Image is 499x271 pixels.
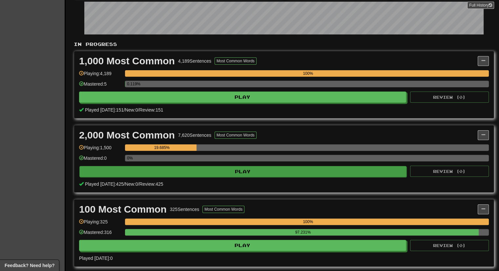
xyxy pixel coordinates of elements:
[124,107,125,113] span: /
[79,155,122,166] div: Mastered: 0
[85,107,124,113] span: Played [DATE]: 151
[79,130,175,140] div: 2,000 Most Common
[85,181,124,187] span: Played [DATE]: 425
[125,107,138,113] span: New: 0
[202,206,244,213] button: Most Common Words
[127,219,489,225] div: 100%
[178,58,211,64] div: 4,189 Sentences
[79,166,406,177] button: Play
[215,132,257,139] button: Most Common Words
[410,240,489,251] button: Review (0)
[139,107,163,113] span: Review: 151
[127,70,489,77] div: 100%
[124,181,125,187] span: /
[467,2,494,9] a: Full History
[79,256,113,261] span: Played [DATE]: 0
[74,41,494,48] p: In Progress
[215,57,257,65] button: Most Common Words
[79,240,406,251] button: Play
[410,92,489,103] button: Review (0)
[138,181,139,187] span: /
[5,262,54,269] span: Open feedback widget
[125,181,138,187] span: New: 0
[139,181,163,187] span: Review: 425
[410,166,489,177] button: Review (0)
[127,229,479,236] div: 97.231%
[79,56,175,66] div: 1,000 Most Common
[79,144,122,155] div: Playing: 1,500
[79,81,122,92] div: Mastered: 5
[79,204,167,214] div: 100 Most Common
[127,144,197,151] div: 19.685%
[79,219,122,229] div: Playing: 325
[79,229,122,240] div: Mastered: 316
[79,92,406,103] button: Play
[178,132,211,138] div: 7,620 Sentences
[79,70,122,81] div: Playing: 4,189
[138,107,139,113] span: /
[170,206,199,213] div: 325 Sentences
